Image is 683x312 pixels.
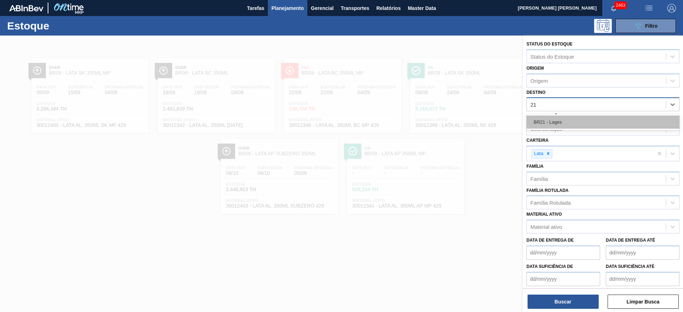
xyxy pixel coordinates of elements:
[526,246,600,260] input: dd/mm/yyyy
[530,77,548,84] div: Origem
[408,4,436,12] span: Master Data
[526,238,574,243] label: Data de Entrega de
[602,3,625,13] button: Notificações
[7,22,113,30] h1: Estoque
[311,4,334,12] span: Gerencial
[615,19,676,33] button: Filtro
[526,164,544,169] label: Família
[606,272,679,286] input: dd/mm/yyyy
[526,115,679,129] div: BR21 - Lages
[526,42,572,47] label: Status do Estoque
[271,4,304,12] span: Planejamento
[667,4,676,12] img: Logout
[526,138,549,143] label: Carteira
[526,90,545,95] label: Destino
[594,19,612,33] div: Pogramando: nenhum usuário selecionado
[526,188,568,193] label: Família Rotulada
[530,176,548,182] div: Família
[530,53,574,59] div: Status do Estoque
[645,23,658,29] span: Filtro
[526,272,600,286] input: dd/mm/yyyy
[645,4,653,12] img: userActions
[526,114,561,119] label: Coordenação
[526,212,562,217] label: Material ativo
[341,4,369,12] span: Transportes
[530,200,571,206] div: Família Rotulada
[606,238,655,243] label: Data de Entrega até
[247,4,264,12] span: Tarefas
[606,246,679,260] input: dd/mm/yyyy
[376,4,401,12] span: Relatórios
[526,264,573,269] label: Data suficiência de
[532,149,544,158] div: Lata
[9,5,43,11] img: TNhmsLtSVTkK8tSr43FrP2fwEKptu5GPRR3wAAAABJRU5ErkJggg==
[606,264,655,269] label: Data suficiência até
[526,66,544,71] label: Origem
[530,224,562,230] div: Material ativo
[614,1,627,9] span: 2463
